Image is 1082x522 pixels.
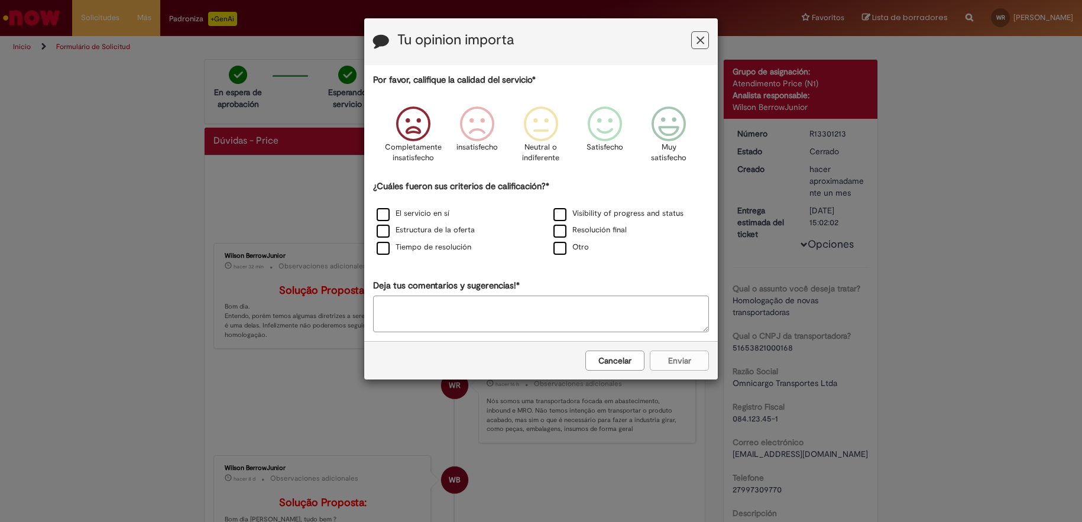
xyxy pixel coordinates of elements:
p: insatisfecho [456,142,498,153]
label: Por favor, califique la calidad del servicio* [373,74,536,86]
label: Otro [553,242,589,253]
label: El servicio en sí [377,208,449,219]
button: Cancelar [585,351,644,371]
div: Neutral o indiferente [511,98,571,179]
label: Deja tus comentarios y sugerencias!* [373,280,520,292]
p: Neutral o indiferente [520,142,562,164]
div: Muy satisfecho [639,98,699,179]
div: ¿Cuáles fueron sus criterios de calificación?* [373,180,709,257]
label: Estructura de la oferta [377,225,475,236]
label: Tiempo de resolución [377,242,471,253]
div: insatisfecho [447,98,507,179]
p: Satisfecho [587,142,623,153]
div: Satisfecho [575,98,635,179]
label: Resolución final [553,225,627,236]
label: Visibility of progress and status [553,208,683,219]
label: Tu opinion importa [397,33,514,48]
p: Muy satisfecho [647,142,690,164]
div: Completamente insatisfecho [383,98,443,179]
p: Completamente insatisfecho [385,142,442,164]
